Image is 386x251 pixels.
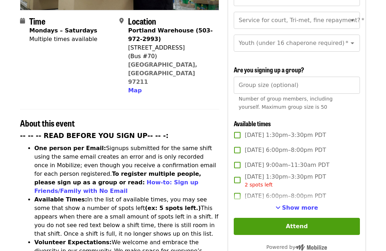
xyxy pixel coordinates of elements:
span: Are you signing up a group? [234,65,304,75]
span: Time [29,15,45,27]
i: map-marker-alt icon [119,18,124,25]
button: Map [128,87,142,95]
span: Show more [282,205,318,211]
div: Multiple times available [29,35,97,44]
span: [DATE] 6:00pm–8:00pm PDT [245,192,326,201]
strong: -- -- -- READ BEFORE YOU SIGN UP-- -- -: [20,132,169,140]
strong: Available Times: [34,196,87,203]
img: Powered by Mobilize [295,245,327,251]
span: [DATE] 1:30pm–3:30pm PDT [245,173,326,189]
i: calendar icon [20,18,25,25]
a: [GEOGRAPHIC_DATA], [GEOGRAPHIC_DATA] 97211 [128,62,197,86]
span: 2 spots left [245,182,273,188]
input: [object Object] [234,77,360,94]
strong: (ex: 5 spots left.) [145,205,201,212]
a: How-to: Sign up Friends/Family with No Email [34,179,198,195]
span: Map [128,87,142,94]
li: Signups submitted for the same shift using the same email creates an error and is only recorded o... [34,144,219,196]
div: [STREET_ADDRESS] [128,44,213,52]
span: Location [128,15,156,27]
span: About this event [20,117,75,129]
span: [DATE] 9:00am–11:30am PDT [245,161,330,170]
span: [DATE] 6:00pm–8:00pm PDT [245,146,326,155]
strong: To register multiple people, please sign up as a group or read: [34,171,201,186]
strong: Mondays – Saturdays [29,27,97,34]
strong: One person per Email: [34,145,106,152]
span: Available times [234,119,271,128]
span: Powered by [266,245,327,250]
span: [DATE] 1:30pm–3:30pm PDT [245,131,326,140]
strong: Volunteer Expectations: [34,239,112,246]
button: See more timeslots [276,204,318,212]
div: (Bus #70) [128,52,213,61]
strong: Portland Warehouse (503-972-2993) [128,27,213,43]
button: Open [347,16,357,26]
span: Number of group members, including yourself. Maximum group size is 50 [239,96,333,110]
button: Attend [234,218,360,235]
button: Open [347,39,357,48]
li: In the list of available times, you may see some that show a number of spots left This appears wh... [34,196,219,239]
